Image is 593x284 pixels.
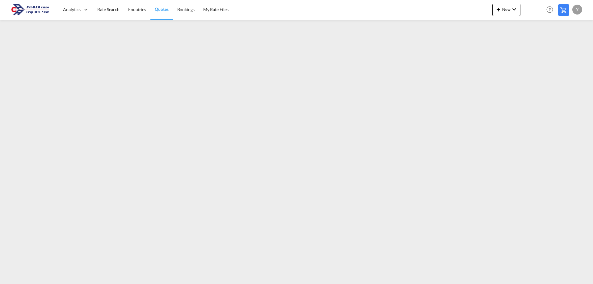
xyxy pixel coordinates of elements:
button: icon-plus 400-fgNewicon-chevron-down [492,4,520,16]
span: Analytics [63,6,81,13]
span: Help [545,4,555,15]
span: Bookings [177,7,195,12]
span: My Rate Files [203,7,229,12]
span: New [495,7,518,12]
div: Help [545,4,558,15]
md-icon: icon-chevron-down [511,6,518,13]
span: Quotes [155,6,168,12]
span: Rate Search [97,7,120,12]
img: 166978e0a5f911edb4280f3c7a976193.png [9,3,51,17]
div: Y [572,5,582,15]
md-icon: icon-plus 400-fg [495,6,502,13]
span: Enquiries [128,7,146,12]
